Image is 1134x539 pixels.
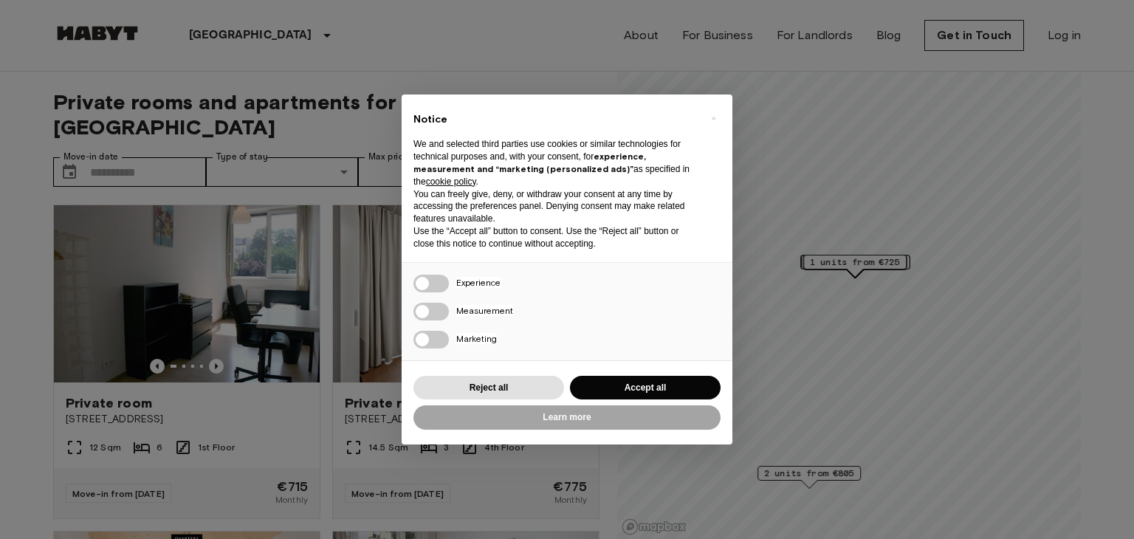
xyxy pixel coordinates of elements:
button: Accept all [570,376,721,400]
span: Measurement [456,305,513,316]
h2: Notice [413,112,697,127]
p: Use the “Accept all” button to consent. Use the “Reject all” button or close this notice to conti... [413,225,697,250]
span: Experience [456,277,501,288]
p: You can freely give, deny, or withdraw your consent at any time by accessing the preferences pane... [413,188,697,225]
button: Learn more [413,405,721,430]
a: cookie policy [426,176,476,187]
span: Marketing [456,333,497,344]
span: × [711,109,716,127]
p: We and selected third parties use cookies or similar technologies for technical purposes and, wit... [413,138,697,188]
button: Reject all [413,376,564,400]
button: Close this notice [701,106,725,130]
strong: experience, measurement and “marketing (personalized ads)” [413,151,646,174]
